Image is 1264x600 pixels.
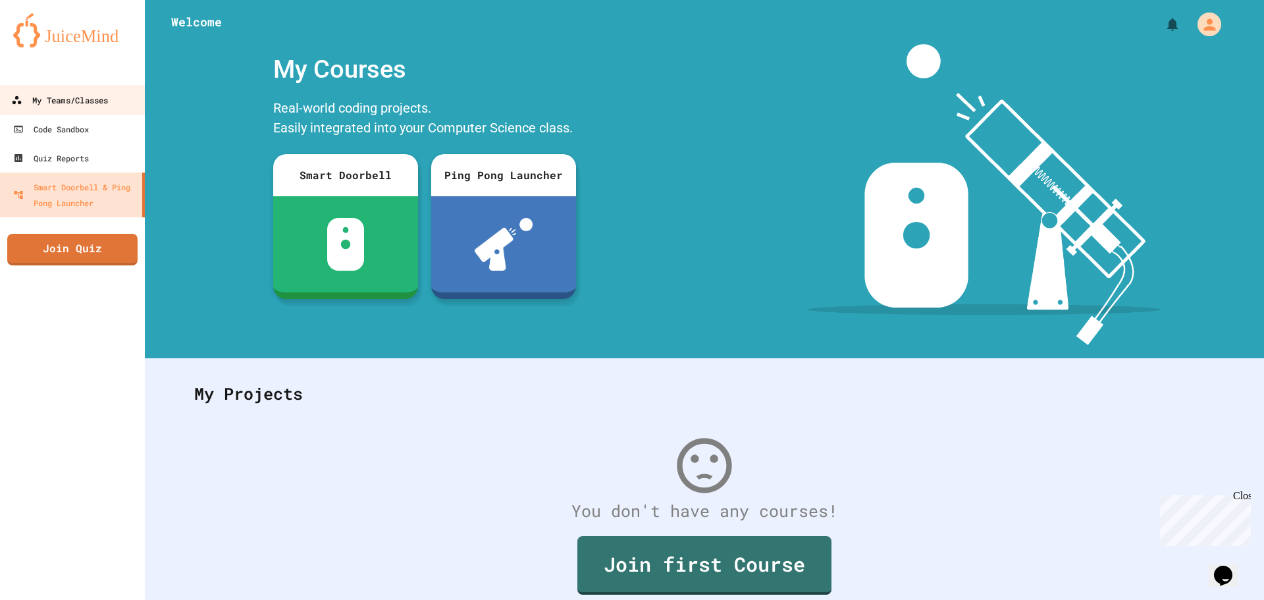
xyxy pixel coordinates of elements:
[273,154,418,196] div: Smart Doorbell
[431,154,576,196] div: Ping Pong Launcher
[11,92,108,109] div: My Teams/Classes
[5,5,91,84] div: Chat with us now!Close
[577,536,831,595] a: Join first Course
[1209,547,1251,587] iframe: chat widget
[13,150,89,166] div: Quiz Reports
[181,499,1228,524] div: You don't have any courses!
[7,234,138,265] a: Join Quiz
[808,44,1161,345] img: banner-image-my-projects.png
[181,368,1228,420] div: My Projects
[267,44,583,95] div: My Courses
[327,218,365,271] img: sdb-white.svg
[1155,490,1251,546] iframe: chat widget
[267,95,583,144] div: Real-world coding projects. Easily integrated into your Computer Science class.
[1184,9,1224,40] div: My Account
[13,13,132,47] img: logo-orange.svg
[475,218,533,271] img: ppl-with-ball.png
[13,179,137,211] div: Smart Doorbell & Ping Pong Launcher
[13,121,89,137] div: Code Sandbox
[1140,13,1184,36] div: My Notifications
